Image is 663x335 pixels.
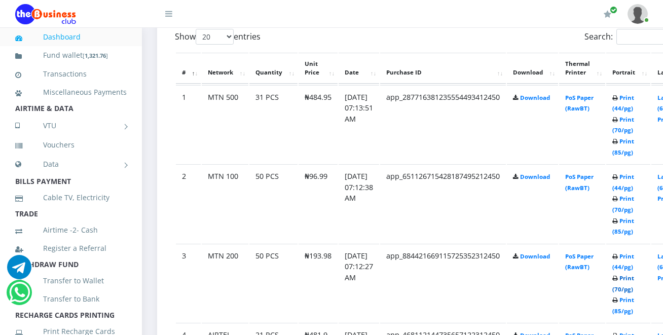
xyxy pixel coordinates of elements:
b: 1,321.76 [85,52,106,59]
img: User [628,4,648,24]
td: 50 PCS [249,164,298,243]
a: Transfer to Bank [15,287,127,311]
a: Fund wallet[1,321.76] [15,44,127,67]
td: 31 PCS [249,85,298,164]
a: Print (44/pg) [612,94,634,113]
td: [DATE] 07:13:51 AM [339,85,379,164]
th: Date: activate to sort column ascending [339,53,379,84]
a: Dashboard [15,25,127,49]
th: Download: activate to sort column ascending [507,53,558,84]
span: Renew/Upgrade Subscription [610,6,617,14]
select: Showentries [196,29,234,45]
th: Network: activate to sort column ascending [202,53,248,84]
td: MTN 500 [202,85,248,164]
th: Thermal Printer: activate to sort column ascending [559,53,605,84]
a: Miscellaneous Payments [15,81,127,104]
a: Print (85/pg) [612,217,634,236]
td: app_287716381235554493412450 [380,85,506,164]
th: Unit Price: activate to sort column ascending [299,53,338,84]
td: ₦193.98 [299,244,338,322]
td: MTN 100 [202,164,248,243]
th: #: activate to sort column descending [176,53,201,84]
a: Transactions [15,62,127,86]
a: VTU [15,113,127,138]
a: Chat for support [9,288,30,305]
a: Print (85/pg) [612,296,634,315]
a: Print (44/pg) [612,173,634,192]
a: Print (85/pg) [612,137,634,156]
a: Transfer to Wallet [15,269,127,292]
a: Register a Referral [15,237,127,260]
a: Download [520,173,550,180]
i: Renew/Upgrade Subscription [604,10,611,18]
td: ₦484.95 [299,85,338,164]
td: 2 [176,164,201,243]
a: PoS Paper (RawBT) [565,252,594,271]
td: [DATE] 07:12:38 AM [339,164,379,243]
a: Chat for support [7,263,31,279]
a: Vouchers [15,133,127,157]
a: Cable TV, Electricity [15,186,127,209]
small: [ ] [83,52,108,59]
a: Data [15,152,127,177]
td: 3 [176,244,201,322]
th: Portrait: activate to sort column ascending [606,53,650,84]
td: app_651126715428187495212450 [380,164,506,243]
td: app_884421669115725352312450 [380,244,506,322]
td: MTN 200 [202,244,248,322]
a: Print (70/pg) [612,274,634,293]
a: Print (44/pg) [612,252,634,271]
td: ₦96.99 [299,164,338,243]
td: [DATE] 07:12:27 AM [339,244,379,322]
th: Purchase ID: activate to sort column ascending [380,53,506,84]
a: Print (70/pg) [612,116,634,134]
a: Download [520,94,550,101]
label: Show entries [175,29,261,45]
a: Print (70/pg) [612,195,634,213]
th: Quantity: activate to sort column ascending [249,53,298,84]
a: Download [520,252,550,260]
a: PoS Paper (RawBT) [565,94,594,113]
td: 1 [176,85,201,164]
a: Airtime -2- Cash [15,218,127,242]
img: Logo [15,4,76,24]
a: PoS Paper (RawBT) [565,173,594,192]
td: 50 PCS [249,244,298,322]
